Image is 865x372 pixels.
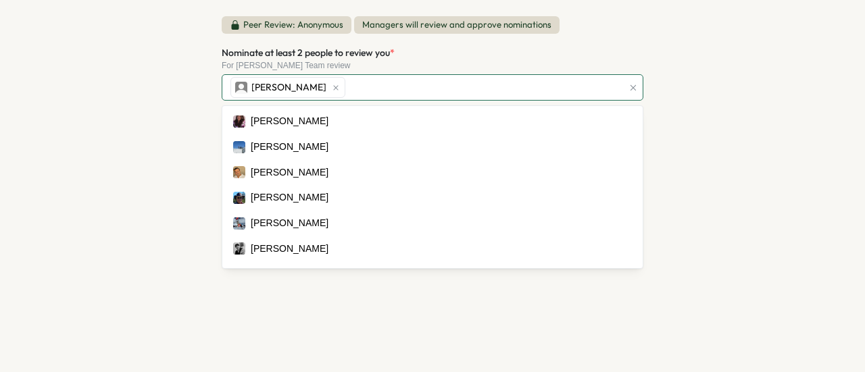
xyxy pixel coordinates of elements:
img: Julien Favero [233,141,245,153]
span: [PERSON_NAME] [251,80,326,95]
img: Alyssa Higdon [233,217,245,230]
span: Nominate at least 2 people to review you [222,47,390,59]
div: [PERSON_NAME] [251,140,328,155]
p: Peer Review: Anonymous [243,19,343,31]
img: Eric Larkin [233,192,245,204]
img: Liesel Oliveira [233,115,245,128]
img: Jacob Martinez [233,268,245,280]
img: Francisco Fernando [233,242,245,255]
div: [PERSON_NAME] [251,216,328,231]
img: Kimbo Lorenzo [235,82,247,94]
div: [PERSON_NAME] [251,114,328,129]
div: [PERSON_NAME] [251,242,328,257]
div: [PERSON_NAME] [251,190,328,205]
span: Managers will review and approve nominations [354,16,560,34]
div: [PERSON_NAME] [251,165,328,180]
div: For [PERSON_NAME] Team review [222,61,643,70]
div: [PERSON_NAME] [251,267,328,282]
img: Ranjeet [233,166,245,178]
